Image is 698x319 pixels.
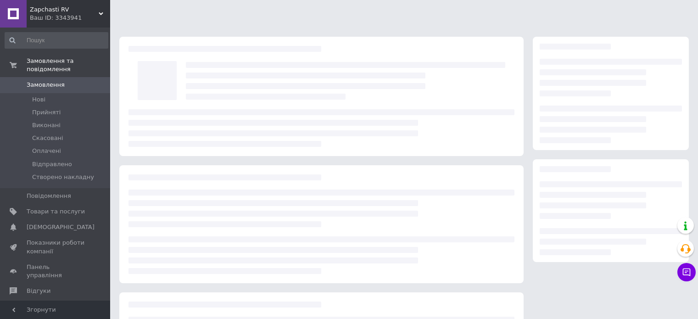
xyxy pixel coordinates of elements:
[32,121,61,129] span: Виконані
[27,207,85,216] span: Товари та послуги
[32,108,61,117] span: Прийняті
[32,134,63,142] span: Скасовані
[27,263,85,280] span: Панель управління
[677,263,696,281] button: Чат з покупцем
[27,57,110,73] span: Замовлення та повідомлення
[32,173,94,181] span: Створено накладну
[30,14,110,22] div: Ваш ID: 3343941
[27,239,85,255] span: Показники роботи компанії
[27,287,50,295] span: Відгуки
[30,6,99,14] span: Zapchasti RV
[32,160,72,168] span: Відправлено
[32,95,45,104] span: Нові
[27,223,95,231] span: [DEMOGRAPHIC_DATA]
[27,81,65,89] span: Замовлення
[27,192,71,200] span: Повідомлення
[5,32,108,49] input: Пошук
[32,147,61,155] span: Оплачені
